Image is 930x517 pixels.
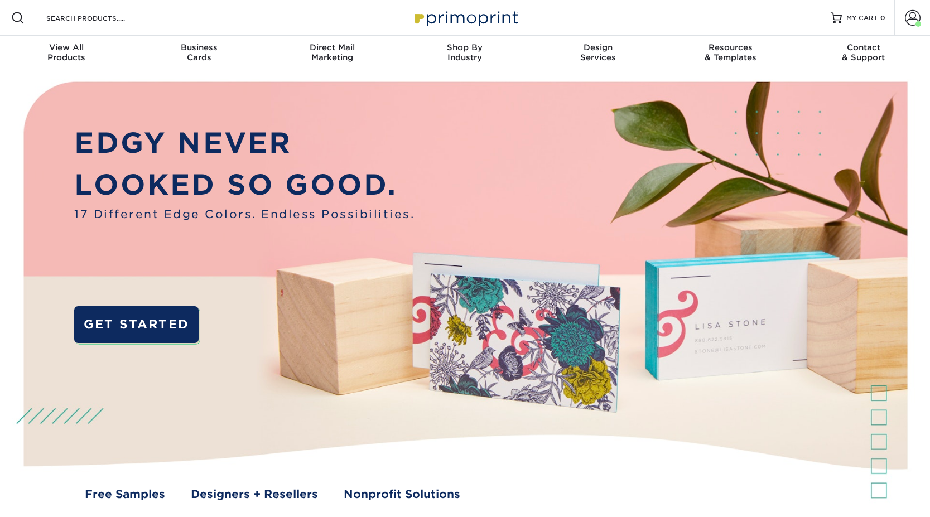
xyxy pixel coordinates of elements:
[266,42,398,52] span: Direct Mail
[344,486,460,502] a: Nonprofit Solutions
[74,164,415,206] p: LOOKED SO GOOD.
[133,42,266,52] span: Business
[532,36,664,71] a: DesignServices
[398,36,531,71] a: Shop ByIndustry
[532,42,664,52] span: Design
[846,13,878,23] span: MY CART
[664,42,797,62] div: & Templates
[133,36,266,71] a: BusinessCards
[664,42,797,52] span: Resources
[398,42,531,62] div: Industry
[74,206,415,223] span: 17 Different Edge Colors. Endless Possibilities.
[532,42,664,62] div: Services
[191,486,318,502] a: Designers + Resellers
[409,6,521,30] img: Primoprint
[797,36,930,71] a: Contact& Support
[74,306,198,343] a: GET STARTED
[797,42,930,52] span: Contact
[133,42,266,62] div: Cards
[797,42,930,62] div: & Support
[85,486,165,502] a: Free Samples
[398,42,531,52] span: Shop By
[266,42,398,62] div: Marketing
[45,11,154,25] input: SEARCH PRODUCTS.....
[74,122,415,164] p: EDGY NEVER
[880,14,885,22] span: 0
[266,36,398,71] a: Direct MailMarketing
[664,36,797,71] a: Resources& Templates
